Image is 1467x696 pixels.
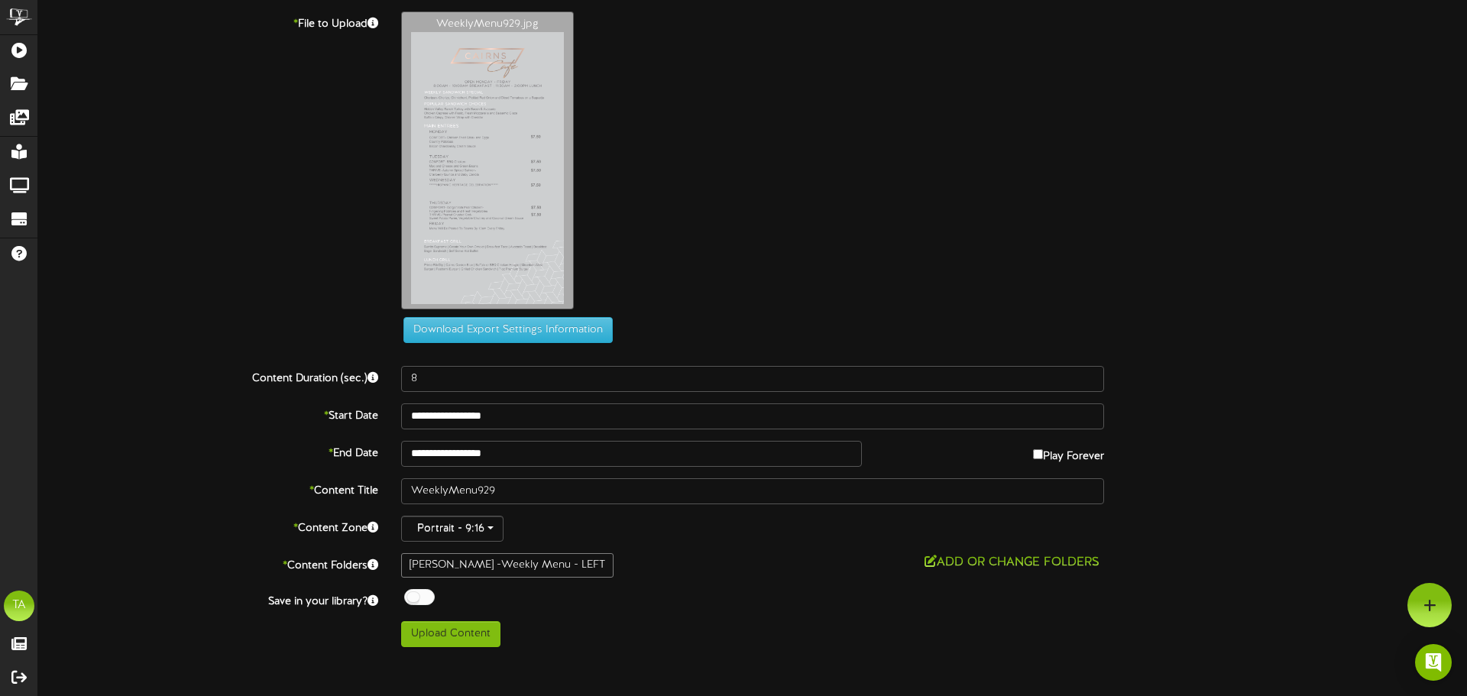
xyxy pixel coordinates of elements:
[401,621,500,647] button: Upload Content
[396,324,613,335] a: Download Export Settings Information
[401,478,1104,504] input: Title of this Content
[1033,441,1104,465] label: Play Forever
[27,11,390,32] label: File to Upload
[27,403,390,424] label: Start Date
[403,317,613,343] button: Download Export Settings Information
[920,553,1104,572] button: Add or Change Folders
[27,366,390,387] label: Content Duration (sec.)
[27,441,390,461] label: End Date
[401,516,504,542] button: Portrait - 9:16
[1033,449,1043,459] input: Play Forever
[1415,644,1452,681] div: Open Intercom Messenger
[27,478,390,499] label: Content Title
[27,589,390,610] label: Save in your library?
[4,591,34,621] div: TA
[27,553,390,574] label: Content Folders
[401,553,614,578] div: [PERSON_NAME] -Weekly Menu - LEFT
[27,516,390,536] label: Content Zone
